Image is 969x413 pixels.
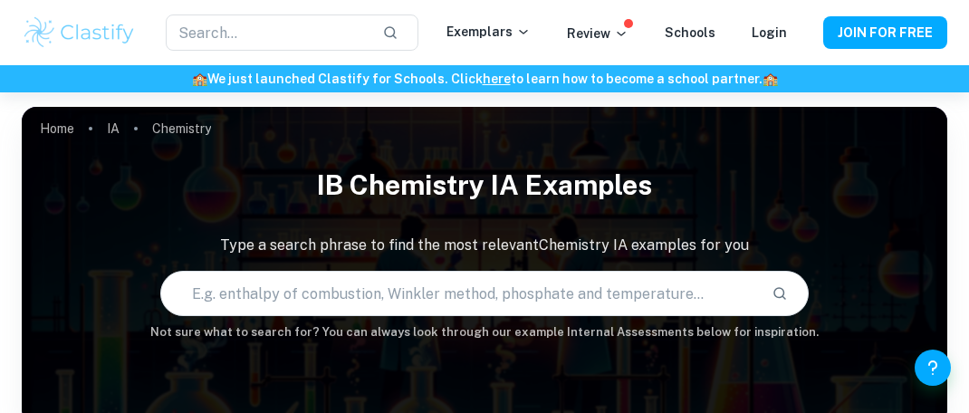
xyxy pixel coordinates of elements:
button: Search [764,278,795,309]
span: 🏫 [192,72,207,86]
h6: Not sure what to search for? You can always look through our example Internal Assessments below f... [22,323,947,341]
a: Schools [665,25,715,40]
a: here [483,72,511,86]
input: Search... [166,14,368,51]
img: Clastify logo [22,14,137,51]
p: Type a search phrase to find the most relevant Chemistry IA examples for you [22,235,947,256]
span: 🏫 [763,72,778,86]
h1: IB Chemistry IA examples [22,158,947,213]
button: JOIN FOR FREE [823,16,947,49]
p: Chemistry [152,119,211,139]
a: Login [752,25,787,40]
p: Exemplars [446,22,531,42]
p: Review [567,24,628,43]
a: Home [40,116,74,141]
input: E.g. enthalpy of combustion, Winkler method, phosphate and temperature... [161,268,756,319]
a: IA [107,116,120,141]
button: Help and Feedback [915,350,951,386]
h6: We just launched Clastify for Schools. Click to learn how to become a school partner. [4,69,965,89]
